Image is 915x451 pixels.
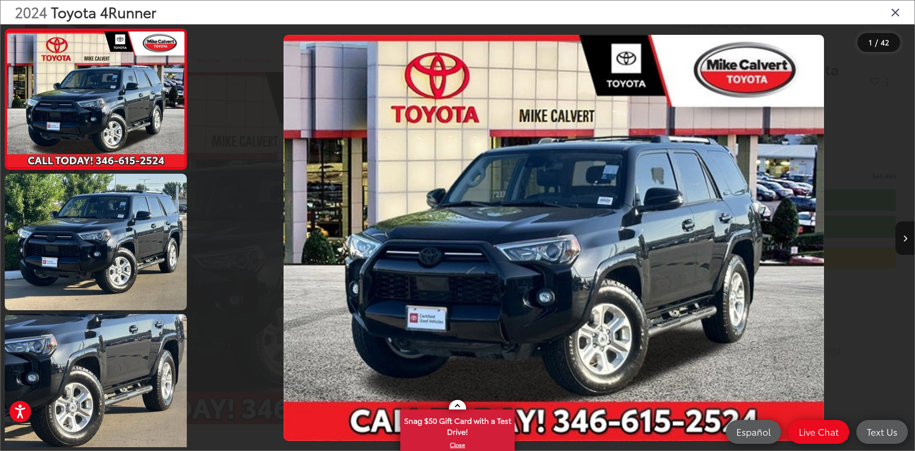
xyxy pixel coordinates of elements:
[193,35,915,441] div: 2024 Toyota 4Runner SR5 Premium 0
[5,31,186,167] img: 2024 Toyota 4Runner SR5 Premium
[881,37,889,47] span: 42
[3,172,188,312] img: 2024 Toyota 4Runner SR5 Premium
[862,426,902,438] span: Text Us
[869,37,872,47] span: 1
[726,420,781,444] a: Español
[794,426,844,438] span: Live Chat
[51,1,156,22] span: Toyota 4Runner
[401,410,514,440] span: Snag $50 Gift Card with a Test Drive!
[788,420,849,444] a: Live Chat
[15,1,47,22] span: 2024
[895,221,915,255] button: Next image
[856,420,908,444] a: Text Us
[891,6,900,18] i: Close gallery
[284,35,824,441] img: 2024 Toyota 4Runner SR5 Premium
[732,426,775,438] span: Español
[874,39,879,46] span: /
